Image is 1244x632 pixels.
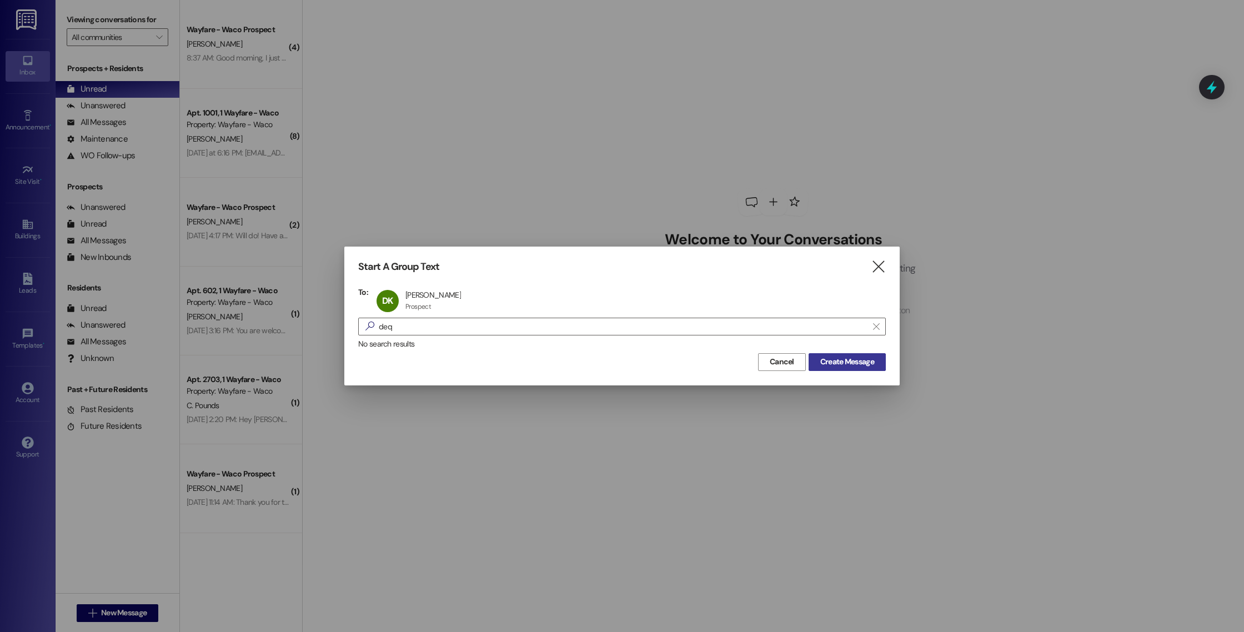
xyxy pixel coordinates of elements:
i:  [871,261,886,273]
span: Create Message [820,356,874,368]
input: Search for any contact or apartment [379,319,867,334]
h3: To: [358,287,368,297]
button: Clear text [867,318,885,335]
button: Create Message [809,353,886,371]
div: Prospect [405,302,431,311]
span: DK [382,295,393,307]
span: Cancel [770,356,794,368]
h3: Start A Group Text [358,260,439,273]
div: [PERSON_NAME] [405,290,461,300]
button: Cancel [758,353,806,371]
i:  [361,320,379,332]
div: No search results [358,338,886,350]
i:  [873,322,879,331]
